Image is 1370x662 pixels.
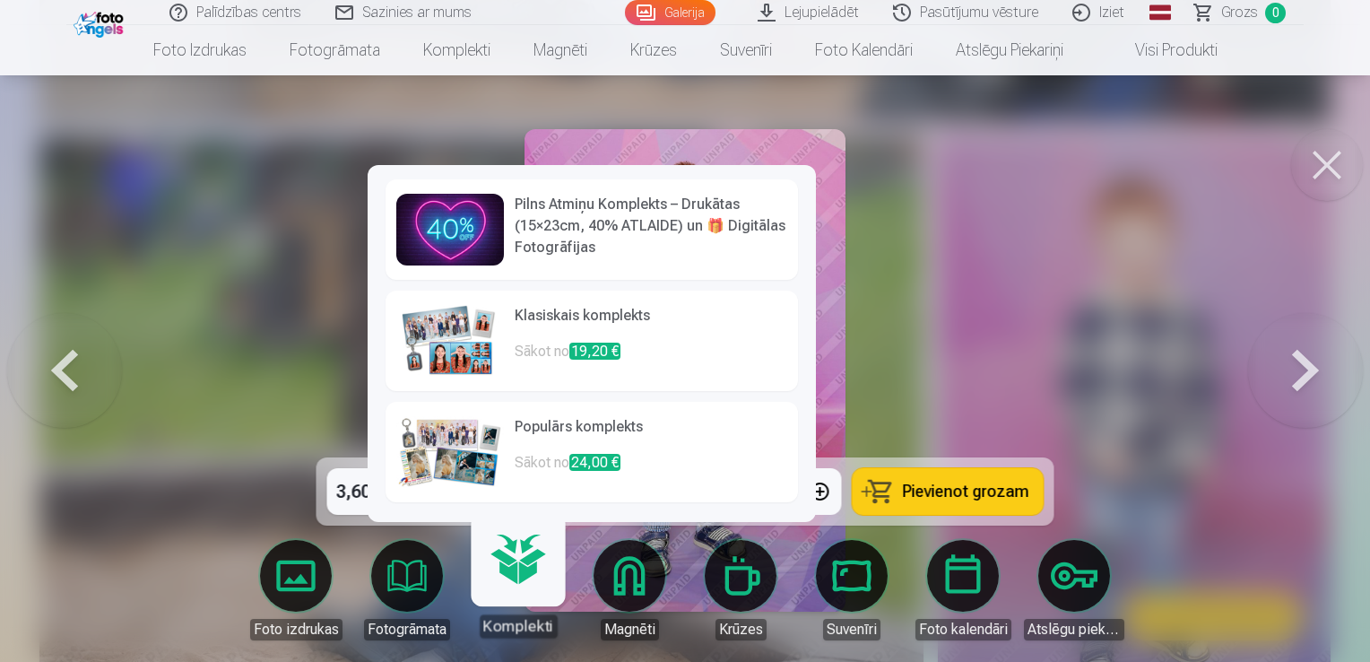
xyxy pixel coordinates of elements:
div: Foto izdrukas [250,619,342,640]
a: Krūzes [690,540,791,640]
div: 3,60 € [327,468,394,515]
a: Klasiskais komplektsSākot no19,20 € [386,291,798,391]
a: Krūzes [609,25,698,75]
a: Atslēgu piekariņi [1024,540,1124,640]
h6: Populārs komplekts [515,416,787,452]
a: Suvenīri [802,540,902,640]
p: Sākot no [515,341,787,377]
a: Fotogrāmata [357,540,457,640]
span: Grozs [1221,2,1258,23]
a: Pilns Atmiņu Komplekts – Drukātas (15×23cm, 40% ATLAIDE) un 🎁 Digitālas Fotogrāfijas [386,179,798,280]
span: 19,20 € [569,343,620,360]
div: Fotogrāmata [364,619,450,640]
div: Suvenīri [823,619,880,640]
span: Pievienot grozam [903,483,1029,500]
div: Magnēti [601,619,659,640]
a: Suvenīri [698,25,793,75]
a: Foto kalendāri [913,540,1013,640]
a: Komplekti [463,527,573,638]
a: Foto kalendāri [793,25,934,75]
button: Pievienot grozam [853,468,1044,515]
a: Atslēgu piekariņi [934,25,1085,75]
a: Komplekti [402,25,512,75]
div: Krūzes [715,619,767,640]
a: Fotogrāmata [268,25,402,75]
div: Atslēgu piekariņi [1024,619,1124,640]
span: 0 [1265,3,1286,23]
a: Visi produkti [1085,25,1239,75]
img: /fa1 [74,7,128,38]
a: Foto izdrukas [132,25,268,75]
a: Magnēti [579,540,680,640]
p: Sākot no [515,452,787,488]
a: Magnēti [512,25,609,75]
a: Populārs komplektsSākot no24,00 € [386,402,798,502]
span: 24,00 € [569,454,620,471]
h6: Klasiskais komplekts [515,305,787,341]
div: Foto kalendāri [915,619,1011,640]
a: Foto izdrukas [246,540,346,640]
div: Komplekti [480,614,558,638]
h6: Pilns Atmiņu Komplekts – Drukātas (15×23cm, 40% ATLAIDE) un 🎁 Digitālas Fotogrāfijas [515,194,787,258]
